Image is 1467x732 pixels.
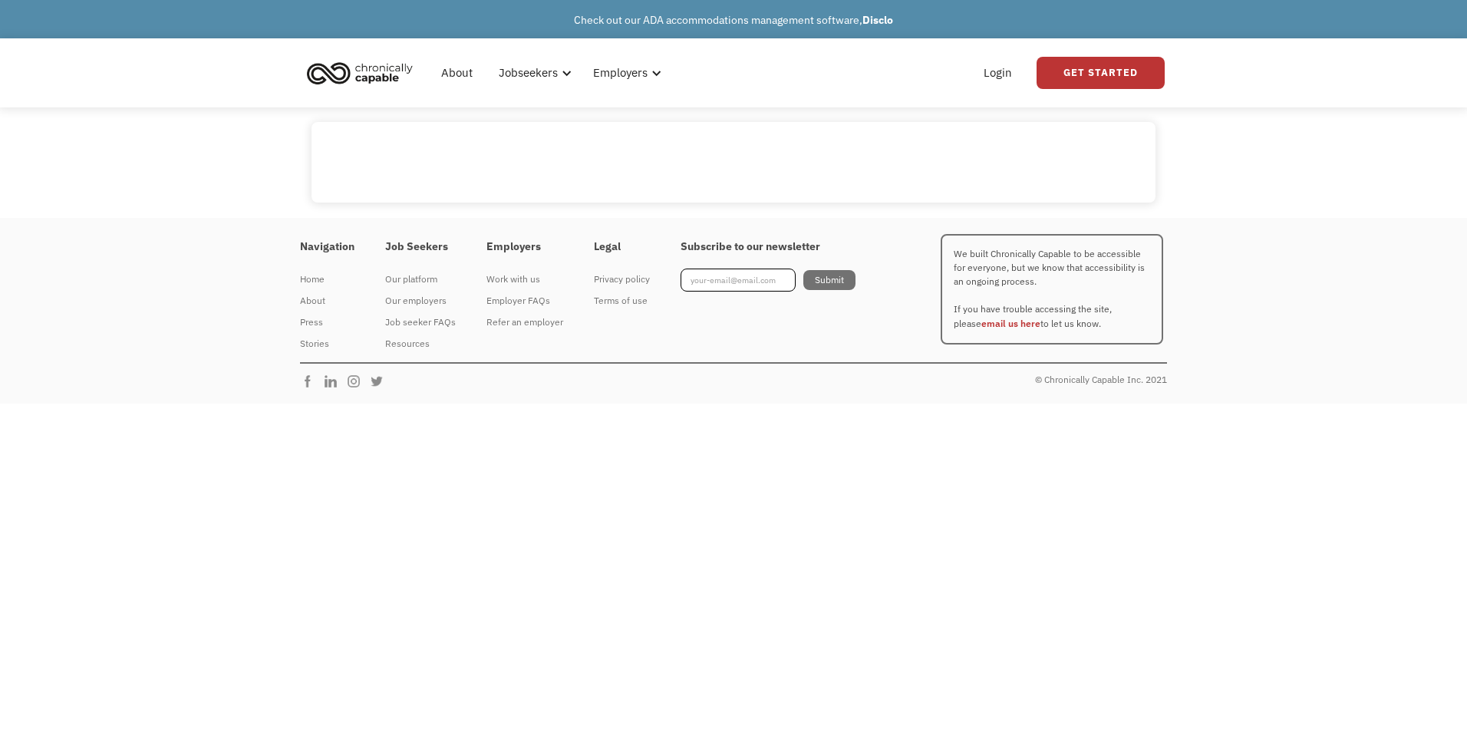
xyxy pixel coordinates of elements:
[681,269,796,292] input: your-email@email.com
[300,313,354,331] div: Press
[385,270,456,289] div: Our platform
[486,312,563,333] a: Refer an employer
[385,240,456,254] h4: Job Seekers
[385,292,456,310] div: Our employers
[346,374,369,389] img: Chronically Capable Instagram Page
[486,290,563,312] a: Employer FAQs
[300,269,354,290] a: Home
[300,270,354,289] div: Home
[594,269,650,290] a: Privacy policy
[862,13,893,27] strong: Disclo
[300,290,354,312] a: About
[300,335,354,353] div: Stories
[803,270,855,290] input: Submit
[323,374,346,389] img: Chronically Capable Linkedin Page
[681,240,855,254] h4: Subscribe to our newsletter
[593,64,648,82] div: Employers
[486,292,563,310] div: Employer FAQs
[1037,57,1165,89] a: Get Started
[594,240,650,254] h4: Legal
[385,312,456,333] a: Job seeker FAQs
[385,313,456,331] div: Job seeker FAQs
[432,48,482,97] a: About
[300,292,354,310] div: About
[385,333,456,354] a: Resources
[486,240,563,254] h4: Employers
[385,290,456,312] a: Our employers
[574,13,893,27] a: Check out our ADA accommodations management software,Disclo
[1035,371,1167,389] div: © Chronically Capable Inc. 2021
[499,64,558,82] div: Jobseekers
[369,374,392,389] img: Chronically Capable Twitter Page
[385,335,456,353] div: Resources
[981,318,1040,329] a: email us here
[486,313,563,331] div: Refer an employer
[594,270,650,289] div: Privacy policy
[941,234,1163,345] p: We built Chronically Capable to be accessible for everyone, but we know that accessibility is an ...
[300,312,354,333] a: Press
[302,56,417,90] img: Chronically Capable logo
[594,290,650,312] a: Terms of use
[486,269,563,290] a: Work with us
[385,269,456,290] a: Our platform
[300,374,323,389] img: Chronically Capable Facebook Page
[300,240,354,254] h4: Navigation
[974,48,1021,97] a: Login
[594,292,650,310] div: Terms of use
[300,333,354,354] a: Stories
[486,270,563,289] div: Work with us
